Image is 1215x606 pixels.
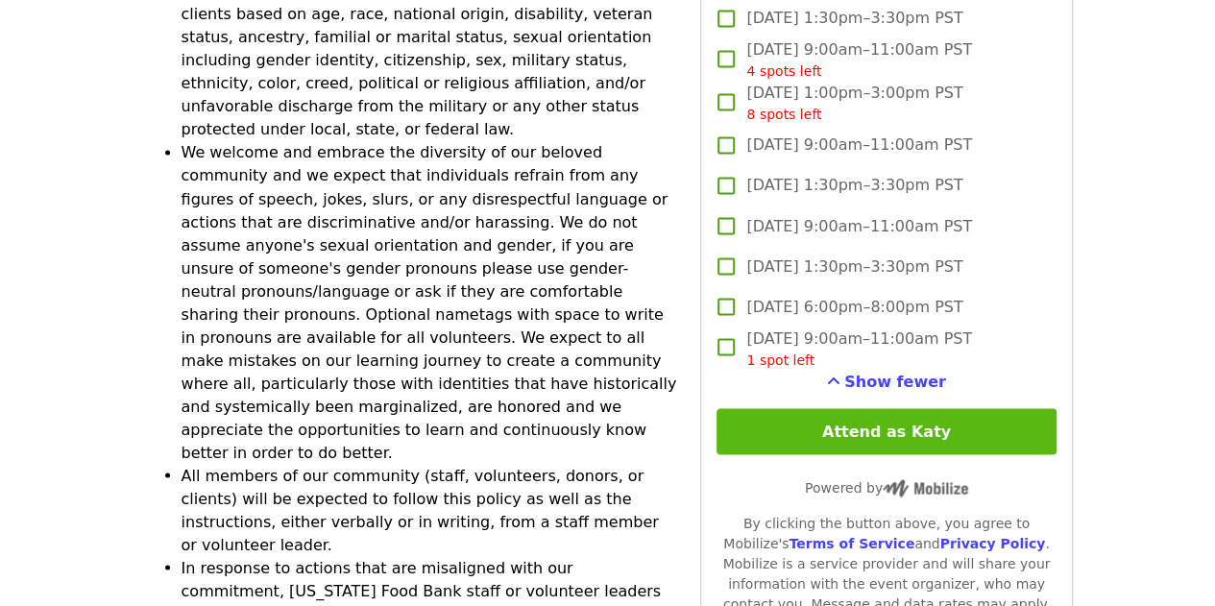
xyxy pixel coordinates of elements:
[746,38,972,82] span: [DATE] 9:00am–11:00am PST
[746,63,821,79] span: 4 spots left
[805,479,968,495] span: Powered by
[746,255,962,278] span: [DATE] 1:30pm–3:30pm PST
[746,174,962,197] span: [DATE] 1:30pm–3:30pm PST
[746,214,972,237] span: [DATE] 9:00am–11:00am PST
[746,133,972,157] span: [DATE] 9:00am–11:00am PST
[883,479,968,497] img: Powered by Mobilize
[182,141,678,464] li: We welcome and embrace the diversity of our beloved community and we expect that individuals refr...
[746,327,972,370] span: [DATE] 9:00am–11:00am PST
[939,535,1045,550] a: Privacy Policy
[182,464,678,556] li: All members of our community (staff, volunteers, donors, or clients) will be expected to follow t...
[827,370,946,393] button: See more timeslots
[746,107,821,122] span: 8 spots left
[746,295,962,318] span: [DATE] 6:00pm–8:00pm PST
[789,535,914,550] a: Terms of Service
[746,351,814,367] span: 1 spot left
[717,408,1056,454] button: Attend as Katy
[746,7,962,30] span: [DATE] 1:30pm–3:30pm PST
[844,372,946,390] span: Show fewer
[746,82,962,125] span: [DATE] 1:00pm–3:00pm PST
